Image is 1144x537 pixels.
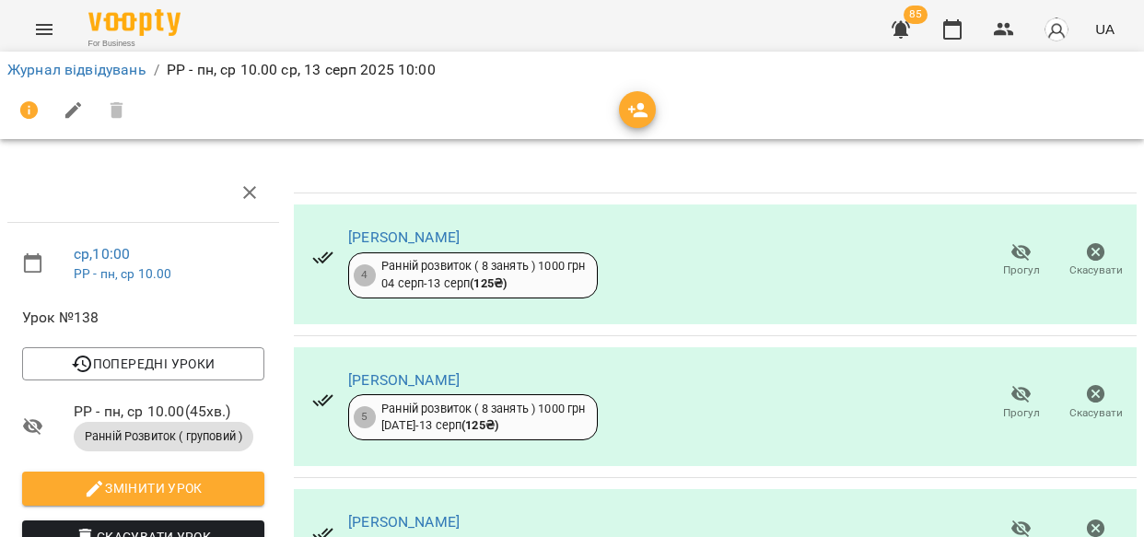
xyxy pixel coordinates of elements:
[88,9,181,36] img: Voopty Logo
[1058,377,1133,428] button: Скасувати
[22,7,66,52] button: Menu
[348,513,460,531] a: [PERSON_NAME]
[984,377,1058,428] button: Прогул
[7,61,146,78] a: Журнал відвідувань
[1069,263,1123,278] span: Скасувати
[37,477,250,499] span: Змінити урок
[74,428,253,445] span: Ранній Розвиток ( груповий )
[1069,405,1123,421] span: Скасувати
[904,6,928,24] span: 85
[7,59,1137,81] nav: breadcrumb
[37,353,250,375] span: Попередні уроки
[470,276,507,290] b: ( 125 ₴ )
[1088,12,1122,46] button: UA
[354,264,376,286] div: 4
[154,59,159,81] li: /
[22,347,264,380] button: Попередні уроки
[461,418,498,432] b: ( 125 ₴ )
[167,59,436,81] p: РР - пн, ср 10.00 ср, 13 серп 2025 10:00
[348,371,460,389] a: [PERSON_NAME]
[1044,17,1069,42] img: avatar_s.png
[1095,19,1115,39] span: UA
[1003,405,1040,421] span: Прогул
[354,406,376,428] div: 5
[74,401,264,423] span: РР - пн, ср 10.00 ( 45 хв. )
[22,472,264,505] button: Змінити урок
[984,235,1058,286] button: Прогул
[1058,235,1133,286] button: Скасувати
[88,38,181,50] span: For Business
[348,228,460,246] a: [PERSON_NAME]
[74,245,130,263] a: ср , 10:00
[74,266,172,281] a: РР - пн, ср 10.00
[1003,263,1040,278] span: Прогул
[381,258,585,292] div: Ранній розвиток ( 8 занять ) 1000 грн 04 серп - 13 серп
[22,307,264,329] span: Урок №138
[381,401,585,435] div: Ранній розвиток ( 8 занять ) 1000 грн [DATE] - 13 серп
